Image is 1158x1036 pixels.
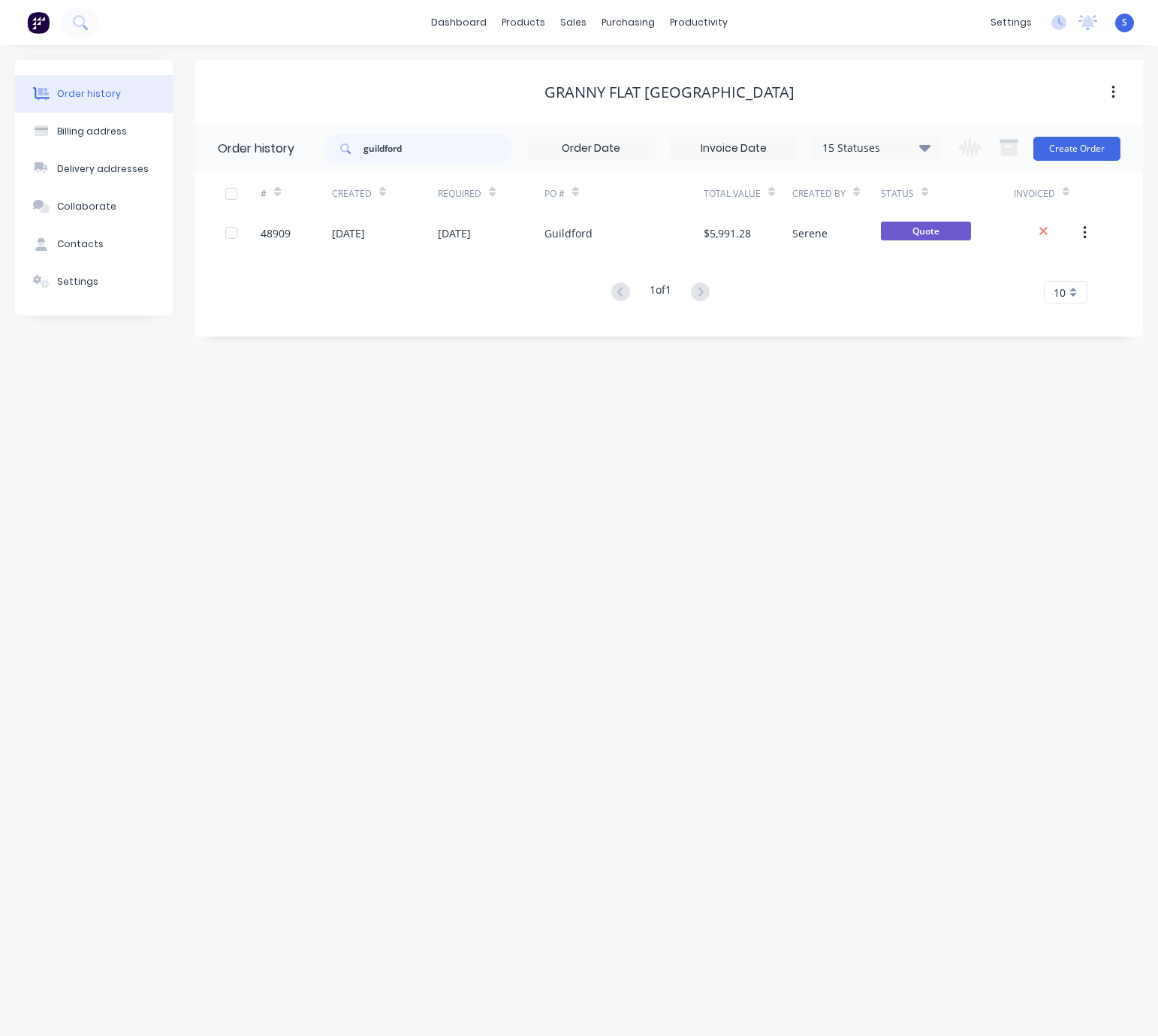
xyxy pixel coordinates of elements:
[792,173,881,214] div: Created By
[983,11,1039,34] div: settings
[332,187,372,201] div: Created
[332,225,365,241] div: [DATE]
[1033,137,1120,161] button: Create Order
[650,282,671,304] div: 1 of 1
[332,173,439,214] div: Created
[57,125,127,138] div: Billing address
[1014,173,1084,214] div: Invoiced
[438,187,481,201] div: Required
[15,263,173,301] button: Settings
[544,173,704,214] div: PO #
[881,173,1014,214] div: Status
[813,140,939,156] div: 15 Statuses
[15,188,173,225] button: Collaborate
[27,11,50,34] img: Factory
[218,140,294,158] div: Order history
[1054,285,1066,301] span: 10
[553,11,594,34] div: sales
[15,150,173,188] button: Delivery addresses
[424,11,494,34] a: dashboard
[881,187,914,201] div: Status
[261,173,331,214] div: #
[494,11,553,34] div: products
[704,187,761,201] div: Total Value
[57,200,116,213] div: Collaborate
[544,225,593,241] div: Guildford
[671,137,797,160] input: Invoice Date
[57,275,98,288] div: Settings
[57,162,149,176] div: Delivery addresses
[261,225,291,241] div: 48909
[57,87,121,101] div: Order history
[544,187,565,201] div: PO #
[438,225,471,241] div: [DATE]
[57,237,104,251] div: Contacts
[15,113,173,150] button: Billing address
[15,75,173,113] button: Order history
[1014,187,1055,201] div: Invoiced
[704,173,792,214] div: Total Value
[594,11,662,34] div: purchasing
[792,225,828,241] div: Serene
[1122,16,1127,29] span: S
[438,173,544,214] div: Required
[261,187,267,201] div: #
[15,225,173,263] button: Contacts
[704,225,751,241] div: $5,991.28
[792,187,846,201] div: Created By
[363,134,512,164] input: Search...
[528,137,654,160] input: Order Date
[544,83,795,101] div: Granny Flat [GEOGRAPHIC_DATA]
[662,11,735,34] div: productivity
[881,222,971,240] span: Quote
